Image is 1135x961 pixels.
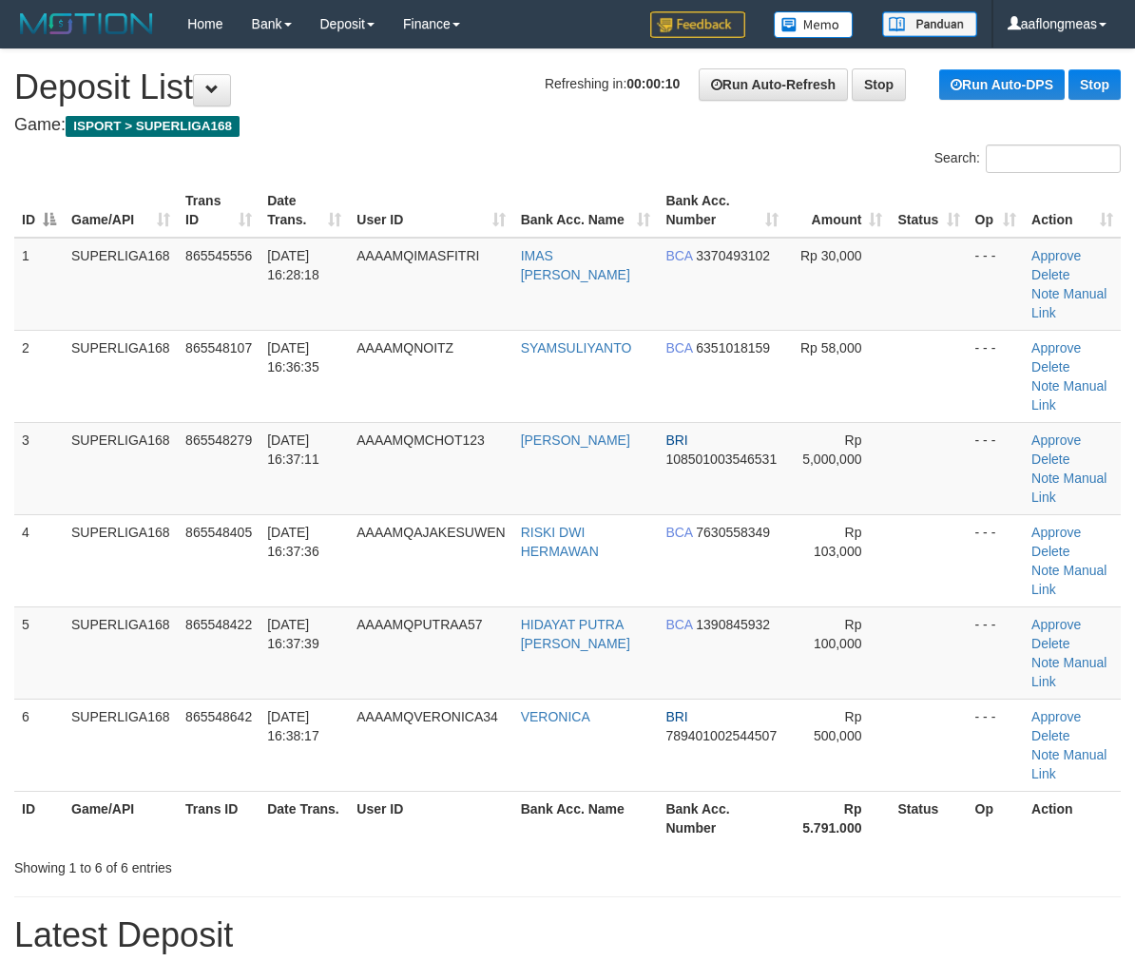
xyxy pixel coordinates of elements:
span: BCA [665,248,692,263]
td: 1 [14,238,64,331]
th: Bank Acc. Name [513,791,659,845]
a: RISKI DWI HERMAWAN [521,525,599,559]
a: Note [1031,563,1060,578]
th: Op: activate to sort column ascending [968,183,1025,238]
a: VERONICA [521,709,590,724]
a: Approve [1031,617,1081,632]
a: Delete [1031,267,1069,282]
a: Manual Link [1031,471,1106,505]
span: ISPORT > SUPERLIGA168 [66,116,240,137]
a: Approve [1031,248,1081,263]
span: Copy 789401002544507 to clipboard [665,728,777,743]
span: Rp 500,000 [814,709,862,743]
span: AAAAMQNOITZ [356,340,453,356]
span: BCA [665,617,692,632]
td: 6 [14,699,64,791]
th: Date Trans. [260,791,349,845]
img: MOTION_logo.png [14,10,159,38]
td: SUPERLIGA168 [64,330,178,422]
th: Bank Acc. Number: activate to sort column ascending [658,183,786,238]
span: Rp 30,000 [800,248,862,263]
a: Approve [1031,709,1081,724]
h1: Latest Deposit [14,916,1121,954]
span: 865548107 [185,340,252,356]
a: Approve [1031,340,1081,356]
span: [DATE] 16:37:39 [267,617,319,651]
a: Note [1031,747,1060,762]
a: Stop [852,68,906,101]
th: Status [890,791,967,845]
th: ID [14,791,64,845]
span: [DATE] 16:28:18 [267,248,319,282]
th: User ID [349,791,512,845]
th: ID: activate to sort column descending [14,183,64,238]
a: Manual Link [1031,286,1106,320]
td: - - - [968,606,1025,699]
span: Rp 58,000 [800,340,862,356]
th: Rp 5.791.000 [786,791,890,845]
img: Feedback.jpg [650,11,745,38]
th: Action [1024,791,1121,845]
th: Trans ID: activate to sort column ascending [178,183,260,238]
span: 865548422 [185,617,252,632]
img: panduan.png [882,11,977,37]
span: BCA [665,525,692,540]
a: Approve [1031,432,1081,448]
span: BRI [665,709,687,724]
span: [DATE] 16:37:11 [267,432,319,467]
span: BCA [665,340,692,356]
td: - - - [968,422,1025,514]
a: Delete [1031,544,1069,559]
a: Delete [1031,636,1069,651]
th: Amount: activate to sort column ascending [786,183,890,238]
th: User ID: activate to sort column ascending [349,183,512,238]
td: 5 [14,606,64,699]
span: AAAAMQVERONICA34 [356,709,498,724]
a: IMAS [PERSON_NAME] [521,248,630,282]
div: Showing 1 to 6 of 6 entries [14,851,459,877]
a: Manual Link [1031,655,1106,689]
span: Copy 1390845932 to clipboard [696,617,770,632]
span: 865548279 [185,432,252,448]
th: Trans ID [178,791,260,845]
th: Status: activate to sort column ascending [890,183,967,238]
a: Delete [1031,728,1069,743]
a: SYAMSULIYANTO [521,340,632,356]
span: AAAAMQIMASFITRI [356,248,479,263]
a: Stop [1068,69,1121,100]
a: Manual Link [1031,563,1106,597]
th: Action: activate to sort column ascending [1024,183,1121,238]
th: Bank Acc. Name: activate to sort column ascending [513,183,659,238]
td: SUPERLIGA168 [64,699,178,791]
td: - - - [968,330,1025,422]
td: 3 [14,422,64,514]
a: Delete [1031,452,1069,467]
a: Manual Link [1031,747,1106,781]
span: [DATE] 16:36:35 [267,340,319,375]
td: SUPERLIGA168 [64,606,178,699]
td: SUPERLIGA168 [64,238,178,331]
a: Note [1031,471,1060,486]
strong: 00:00:10 [626,76,680,91]
span: Refreshing in: [545,76,680,91]
td: SUPERLIGA168 [64,422,178,514]
input: Search: [986,144,1121,173]
th: Game/API: activate to sort column ascending [64,183,178,238]
span: Copy 6351018159 to clipboard [696,340,770,356]
th: Bank Acc. Number [658,791,786,845]
h4: Game: [14,116,1121,135]
td: - - - [968,699,1025,791]
td: 2 [14,330,64,422]
img: Button%20Memo.svg [774,11,854,38]
a: Run Auto-DPS [939,69,1065,100]
span: Rp 100,000 [814,617,862,651]
span: BRI [665,432,687,448]
th: Game/API [64,791,178,845]
a: Run Auto-Refresh [699,68,848,101]
span: [DATE] 16:38:17 [267,709,319,743]
span: AAAAMQMCHOT123 [356,432,485,448]
span: AAAAMQAJAKESUWEN [356,525,505,540]
a: [PERSON_NAME] [521,432,630,448]
a: HIDAYAT PUTRA [PERSON_NAME] [521,617,630,651]
span: Copy 7630558349 to clipboard [696,525,770,540]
